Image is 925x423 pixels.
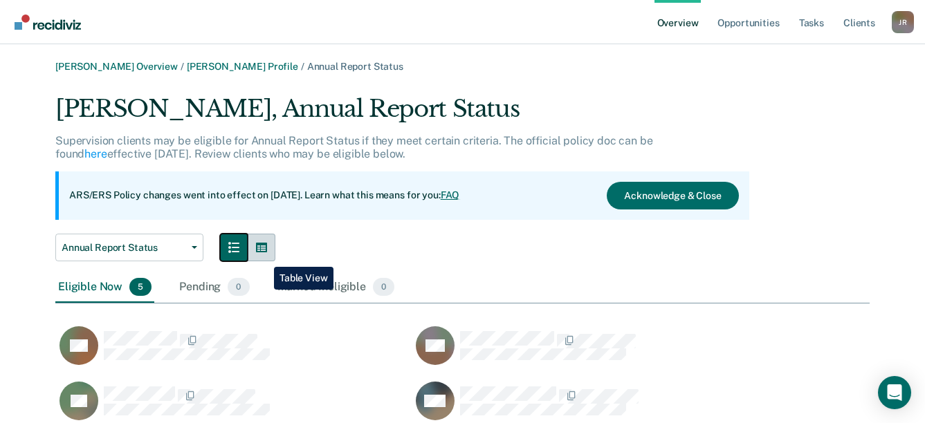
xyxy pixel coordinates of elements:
[55,234,203,261] button: Annual Report Status
[441,189,460,200] a: FAQ
[187,61,298,72] a: [PERSON_NAME] Profile
[129,278,152,296] span: 5
[878,376,911,409] div: Open Intercom Messenger
[176,272,252,303] div: Pending0
[892,11,914,33] div: J R
[69,189,459,203] p: ARS/ERS Policy changes went into effect on [DATE]. Learn what this means for you:
[15,15,81,30] img: Recidiviz
[298,61,307,72] span: /
[84,147,107,160] a: here
[607,182,738,209] button: Acknowledge & Close
[55,95,749,134] div: [PERSON_NAME], Annual Report Status
[228,278,249,296] span: 0
[55,326,412,381] div: CaseloadOpportunityCell-01359394
[892,11,914,33] button: Profile dropdown button
[55,134,652,160] p: Supervision clients may be eligible for Annual Report Status if they meet certain criteria. The o...
[373,278,394,296] span: 0
[55,272,154,303] div: Eligible Now5
[412,326,768,381] div: CaseloadOpportunityCell-02877733
[55,61,178,72] a: [PERSON_NAME] Overview
[178,61,187,72] span: /
[307,61,403,72] span: Annual Report Status
[62,242,186,254] span: Annual Report Status
[275,272,398,303] div: Marked Ineligible0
